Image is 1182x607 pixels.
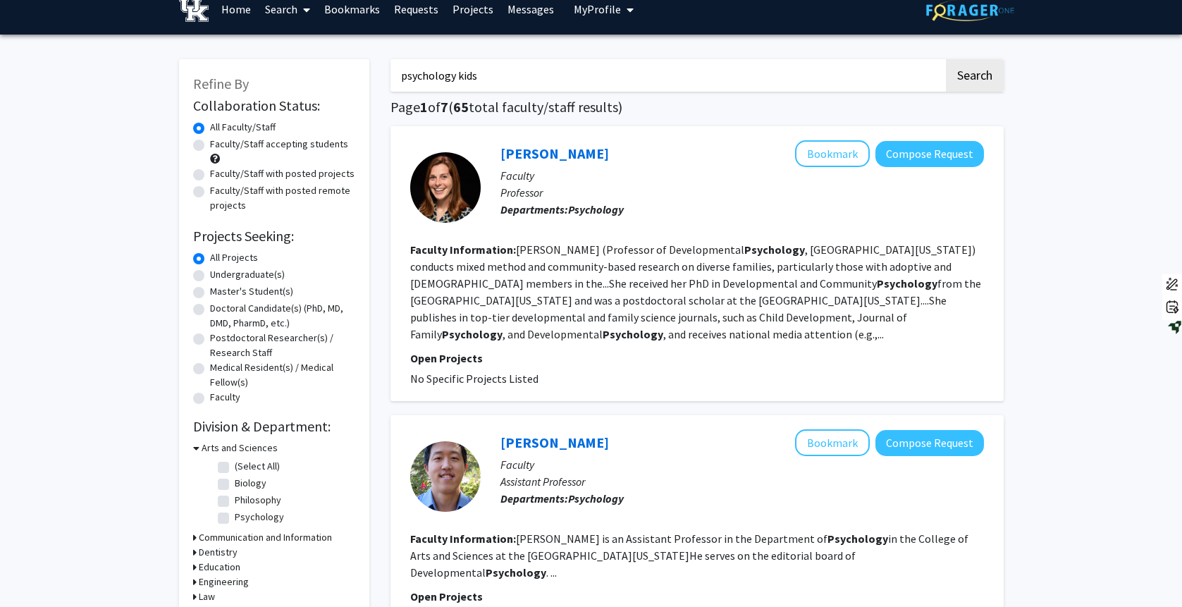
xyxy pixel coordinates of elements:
[500,145,609,162] a: [PERSON_NAME]
[210,267,285,282] label: Undergraduate(s)
[603,327,663,341] b: Psychology
[486,565,546,580] b: Psychology
[410,243,981,341] fg-read-more: [PERSON_NAME] (Professor of Developmental , [GEOGRAPHIC_DATA][US_STATE]) conducts mixed method an...
[500,167,984,184] p: Faculty
[568,202,624,216] b: Psychology
[202,441,278,455] h3: Arts and Sciences
[210,390,240,405] label: Faculty
[210,284,293,299] label: Master's Student(s)
[410,532,968,580] fg-read-more: [PERSON_NAME] is an Assistant Professor in the Department of in the College of Arts and Sciences ...
[410,588,984,605] p: Open Projects
[500,473,984,490] p: Assistant Professor
[946,59,1004,92] button: Search
[453,98,469,116] span: 65
[410,243,516,257] b: Faculty Information:
[390,59,944,92] input: Search Keywords
[795,140,870,167] button: Add Rachel Farr to Bookmarks
[199,575,249,589] h3: Engineering
[235,510,284,525] label: Psychology
[210,166,355,181] label: Faculty/Staff with posted projects
[193,228,355,245] h2: Projects Seeking:
[199,545,238,560] h3: Dentistry
[199,560,240,575] h3: Education
[390,99,1004,116] h1: Page of ( total faculty/staff results)
[410,532,516,546] b: Faculty Information:
[199,530,332,545] h3: Communication and Information
[500,434,609,451] a: [PERSON_NAME]
[210,137,348,152] label: Faculty/Staff accepting students
[210,331,355,360] label: Postdoctoral Researcher(s) / Research Staff
[500,491,568,505] b: Departments:
[199,589,215,604] h3: Law
[442,327,503,341] b: Psychology
[500,202,568,216] b: Departments:
[744,243,805,257] b: Psychology
[500,184,984,201] p: Professor
[11,544,60,596] iframe: Chat
[875,430,984,456] button: Compose Request to Matthew Kim
[210,120,276,135] label: All Faculty/Staff
[500,456,984,473] p: Faculty
[877,276,937,290] b: Psychology
[568,491,624,505] b: Psychology
[795,429,870,456] button: Add Matthew Kim to Bookmarks
[210,183,355,213] label: Faculty/Staff with posted remote projects
[410,372,538,386] span: No Specific Projects Listed
[574,2,621,16] span: My Profile
[441,98,448,116] span: 7
[827,532,888,546] b: Psychology
[210,360,355,390] label: Medical Resident(s) / Medical Fellow(s)
[410,350,984,367] p: Open Projects
[875,141,984,167] button: Compose Request to Rachel Farr
[210,301,355,331] label: Doctoral Candidate(s) (PhD, MD, DMD, PharmD, etc.)
[193,418,355,435] h2: Division & Department:
[193,75,249,92] span: Refine By
[420,98,428,116] span: 1
[235,493,281,508] label: Philosophy
[235,476,266,491] label: Biology
[193,97,355,114] h2: Collaboration Status:
[210,250,258,265] label: All Projects
[235,459,280,474] label: (Select All)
